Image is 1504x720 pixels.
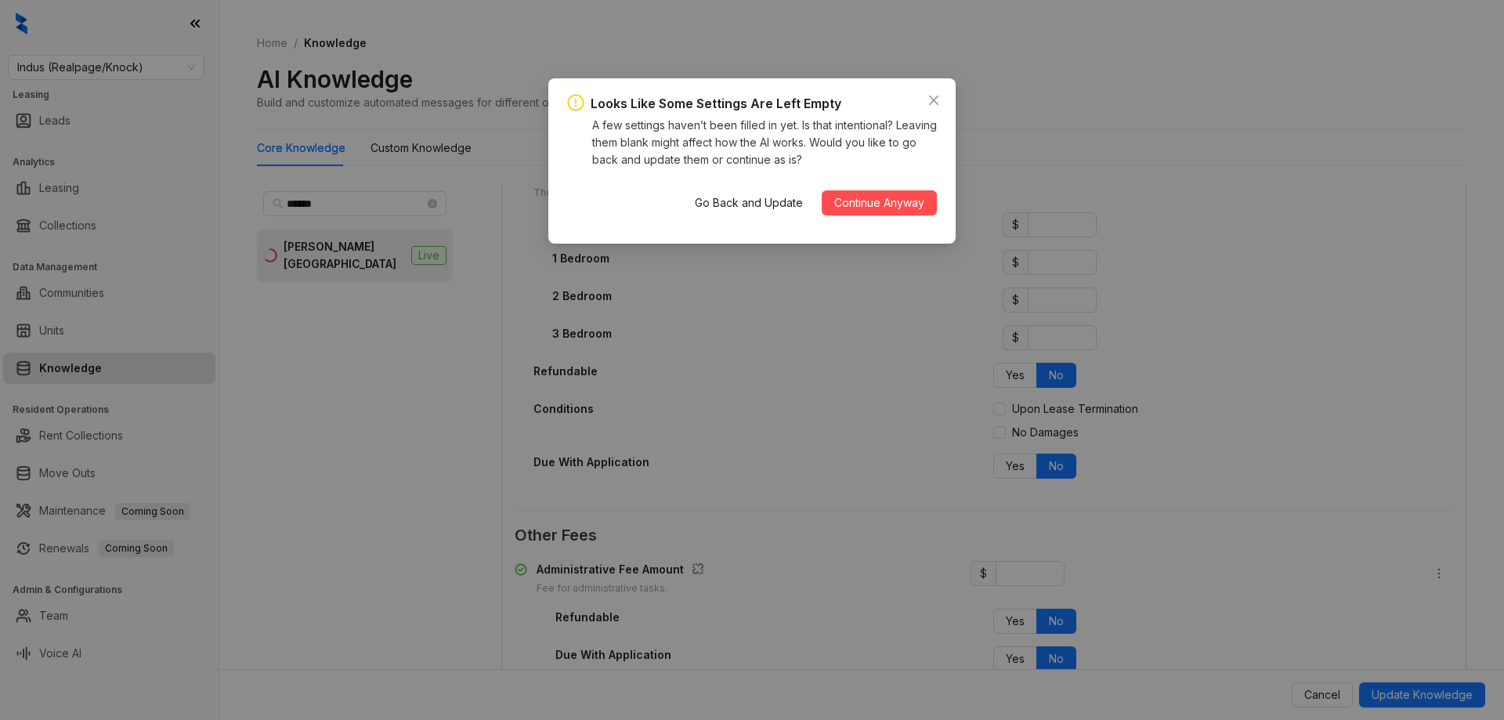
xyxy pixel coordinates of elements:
div: Looks Like Some Settings Are Left Empty [591,94,841,114]
div: A few settings haven’t been filled in yet. Is that intentional? Leaving them blank might affect h... [592,117,937,168]
span: Continue Anyway [834,194,924,212]
button: Continue Anyway [822,190,937,215]
button: Close [921,88,946,113]
span: close [927,94,940,107]
span: Go Back and Update [695,194,803,212]
button: Go Back and Update [682,190,815,215]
